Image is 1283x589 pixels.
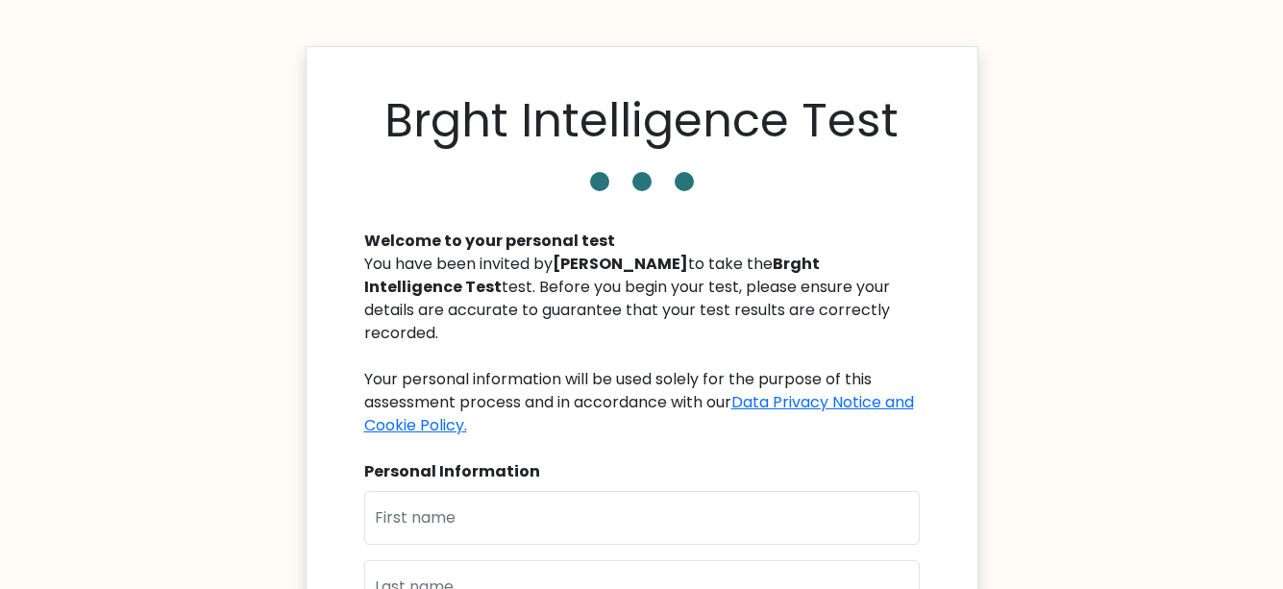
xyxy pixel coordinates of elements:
h1: Brght Intelligence Test [384,93,899,149]
b: Brght Intelligence Test [364,253,820,298]
div: Welcome to your personal test [364,230,920,253]
div: You have been invited by to take the test. Before you begin your test, please ensure your details... [364,253,920,437]
div: Personal Information [364,460,920,483]
b: [PERSON_NAME] [553,253,688,275]
input: First name [364,491,920,545]
a: Data Privacy Notice and Cookie Policy. [364,391,914,436]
